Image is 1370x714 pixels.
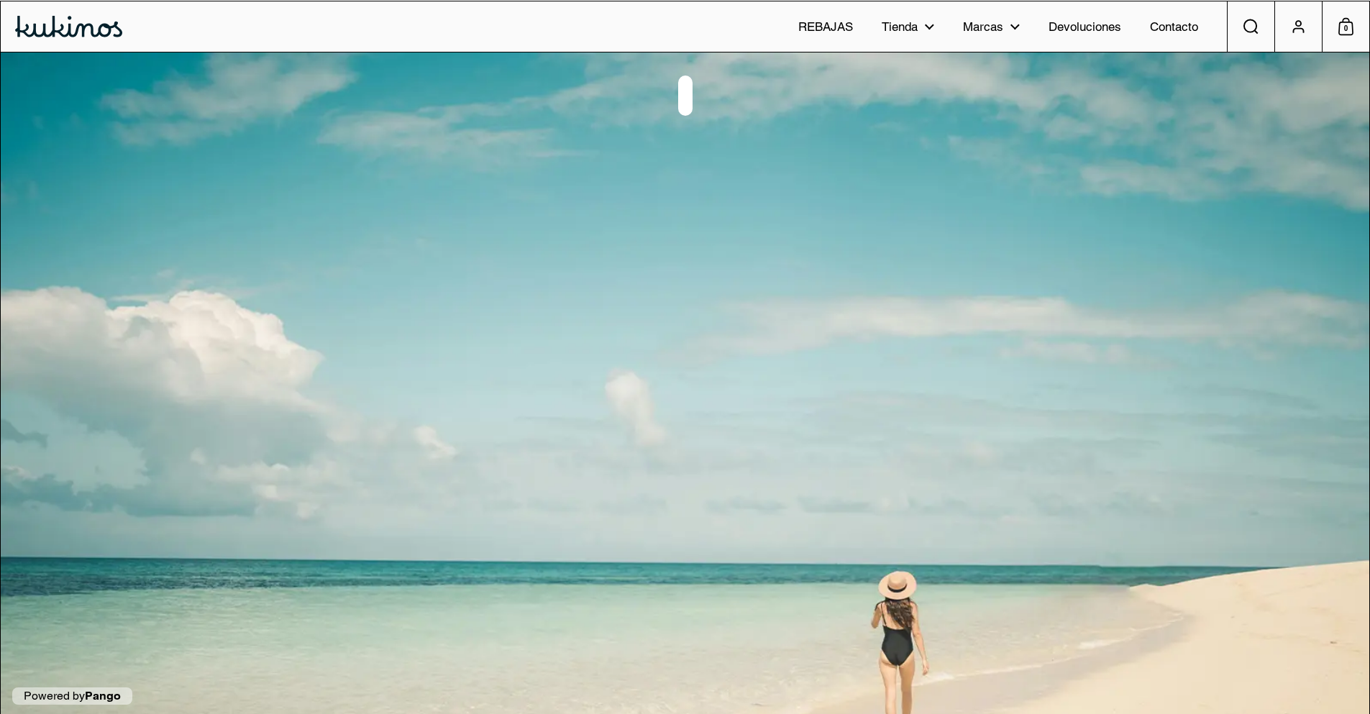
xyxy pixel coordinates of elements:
a: Marcas [949,6,1034,47]
a: Pango [85,689,121,702]
span: Devoluciones [1049,19,1121,35]
a: Devoluciones [1034,6,1136,47]
span: REBAJAS [798,19,853,35]
a: Tienda [867,6,949,47]
a: Contacto [1136,6,1213,47]
span: Marcas [963,19,1003,35]
span: Tienda [882,19,918,35]
span: Contacto [1150,19,1198,35]
p: Powered by [12,687,132,705]
a: REBAJAS [784,6,867,47]
span: 0 [1338,19,1353,38]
